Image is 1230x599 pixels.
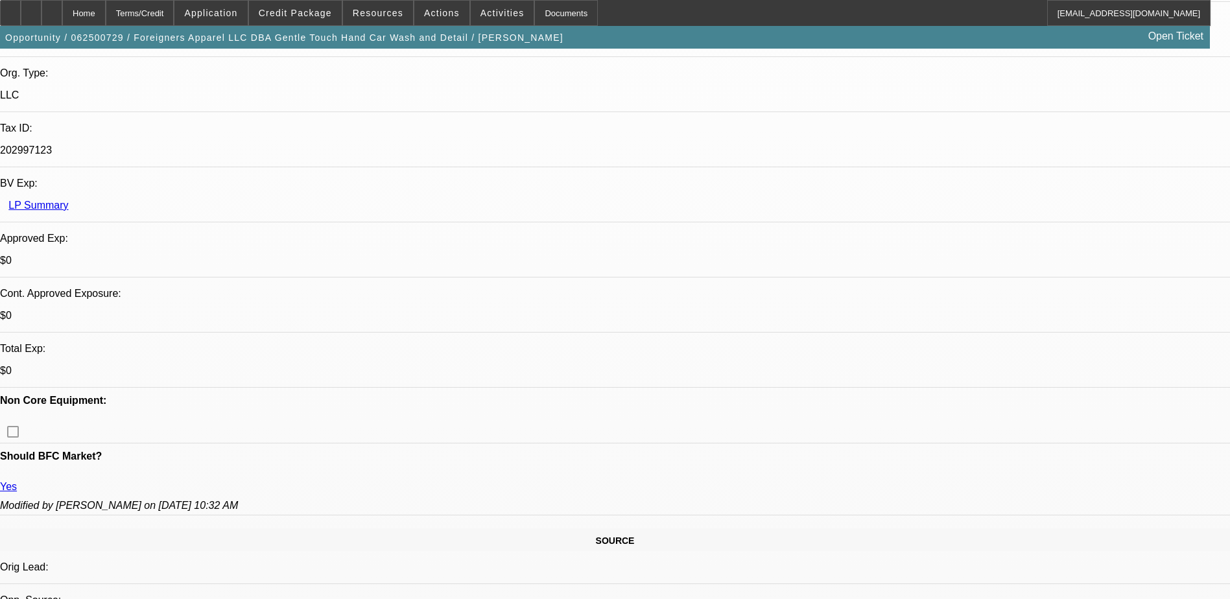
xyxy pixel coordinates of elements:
[259,8,332,18] span: Credit Package
[249,1,342,25] button: Credit Package
[184,8,237,18] span: Application
[596,535,635,546] span: SOURCE
[353,8,403,18] span: Resources
[5,32,563,43] span: Opportunity / 062500729 / Foreigners Apparel LLC DBA Gentle Touch Hand Car Wash and Detail / [PER...
[414,1,469,25] button: Actions
[1143,25,1209,47] a: Open Ticket
[480,8,525,18] span: Activities
[343,1,413,25] button: Resources
[424,8,460,18] span: Actions
[174,1,247,25] button: Application
[8,200,68,211] a: LP Summary
[471,1,534,25] button: Activities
